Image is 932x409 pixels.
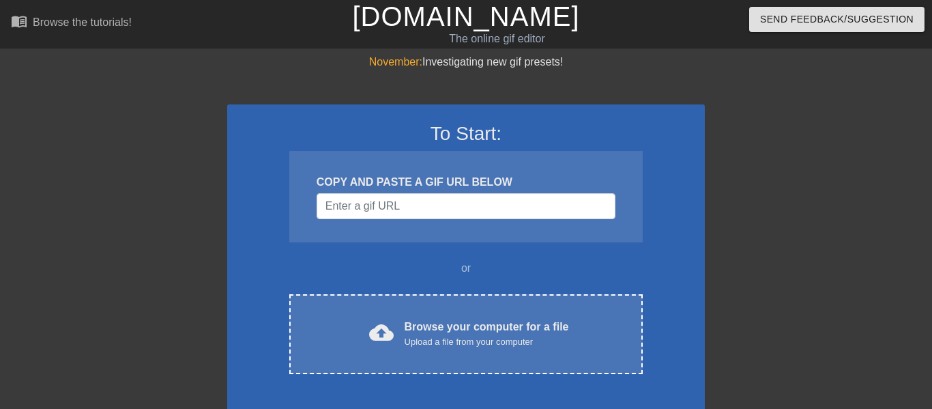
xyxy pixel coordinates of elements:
a: [DOMAIN_NAME] [352,1,579,31]
span: November: [369,56,422,68]
a: Browse the tutorials! [11,13,132,34]
input: Username [317,193,615,219]
h3: To Start: [245,122,687,145]
span: cloud_upload [369,320,394,345]
div: The online gif editor [317,31,676,47]
span: menu_book [11,13,27,29]
div: or [263,260,669,277]
span: Send Feedback/Suggestion [760,11,914,28]
button: Send Feedback/Suggestion [749,7,924,32]
div: Investigating new gif presets! [227,54,705,70]
div: COPY AND PASTE A GIF URL BELOW [317,174,615,191]
div: Browse your computer for a file [405,319,569,349]
div: Upload a file from your computer [405,335,569,349]
div: Browse the tutorials! [33,16,132,28]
